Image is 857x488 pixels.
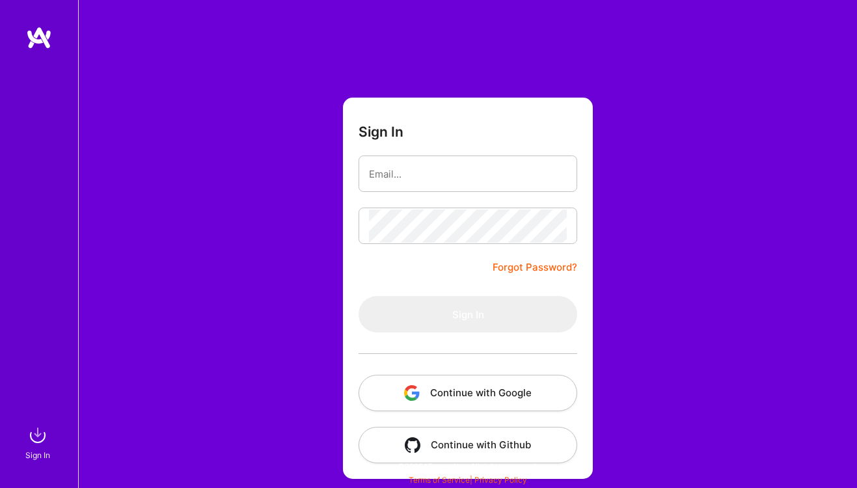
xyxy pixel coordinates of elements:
[405,437,420,453] img: icon
[78,450,857,482] div: © 2025 ATeams Inc., All rights reserved.
[404,385,420,401] img: icon
[369,157,567,191] input: Email...
[359,375,577,411] button: Continue with Google
[26,26,52,49] img: logo
[493,260,577,275] a: Forgot Password?
[25,448,50,462] div: Sign In
[359,124,403,140] h3: Sign In
[25,422,51,448] img: sign in
[359,296,577,332] button: Sign In
[409,475,470,485] a: Terms of Service
[359,427,577,463] button: Continue with Github
[27,422,51,462] a: sign inSign In
[409,475,527,485] span: |
[474,475,527,485] a: Privacy Policy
